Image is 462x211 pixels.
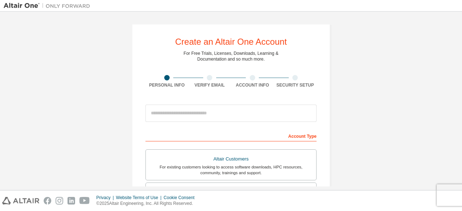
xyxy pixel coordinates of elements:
div: Cookie Consent [164,195,199,201]
img: instagram.svg [56,197,63,205]
div: For Free Trials, Licenses, Downloads, Learning & Documentation and so much more. [184,50,279,62]
div: Privacy [96,195,116,201]
div: Account Type [145,130,317,141]
img: facebook.svg [44,197,51,205]
img: linkedin.svg [67,197,75,205]
div: Account Info [231,82,274,88]
div: For existing customers looking to access software downloads, HPC resources, community, trainings ... [150,164,312,176]
div: Personal Info [145,82,188,88]
div: Security Setup [274,82,317,88]
img: altair_logo.svg [2,197,39,205]
img: Altair One [4,2,94,9]
div: Verify Email [188,82,231,88]
img: youtube.svg [79,197,90,205]
div: Altair Customers [150,154,312,164]
div: Create an Altair One Account [175,38,287,46]
p: © 2025 Altair Engineering, Inc. All Rights Reserved. [96,201,199,207]
div: Website Terms of Use [116,195,164,201]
